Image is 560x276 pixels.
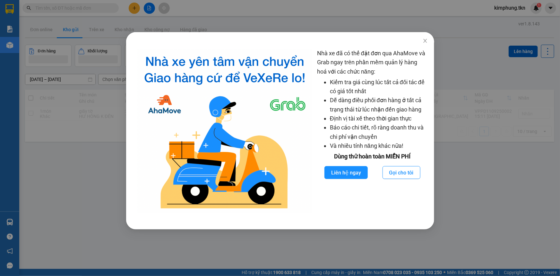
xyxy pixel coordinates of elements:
li: Và nhiều tính năng khác nữa! [330,141,427,150]
button: Liên hệ ngay [324,166,367,179]
button: Gọi cho tôi [382,166,420,179]
li: Định vị tài xế theo thời gian thực [330,114,427,123]
img: logo [138,49,312,213]
li: Kiểm tra giá cùng lúc tất cả đối tác để có giá tốt nhất [330,78,427,96]
span: Liên hệ ngay [331,169,361,177]
button: Close [416,32,434,50]
li: Dễ dàng điều phối đơn hàng ở tất cả trạng thái từ lúc nhận đến giao hàng [330,96,427,114]
li: Báo cáo chi tiết, rõ ràng doanh thu và chi phí vận chuyển [330,123,427,141]
span: close [422,38,427,43]
div: Dùng thử hoàn toàn MIỄN PHÍ [317,152,427,161]
span: Gọi cho tôi [389,169,413,177]
div: Nhà xe đã có thể đặt đơn qua AhaMove và Grab ngay trên phần mềm quản lý hàng hoá với các chức năng: [317,49,427,213]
